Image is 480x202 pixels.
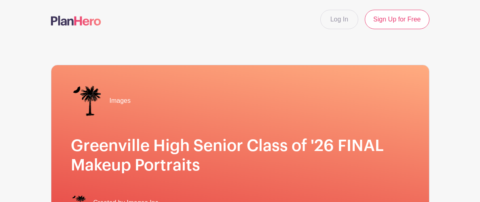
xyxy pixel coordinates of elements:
a: Log In [320,10,358,29]
span: Images [110,96,131,106]
img: logo-507f7623f17ff9eddc593b1ce0a138ce2505c220e1c5a4e2b4648c50719b7d32.svg [51,16,101,26]
img: IMAGES%20logo%20transparenT%20PNG%20s.png [71,85,103,117]
a: Sign Up for Free [365,10,429,29]
h1: Greenville High Senior Class of '26 FINAL Makeup Portraits [71,136,410,175]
